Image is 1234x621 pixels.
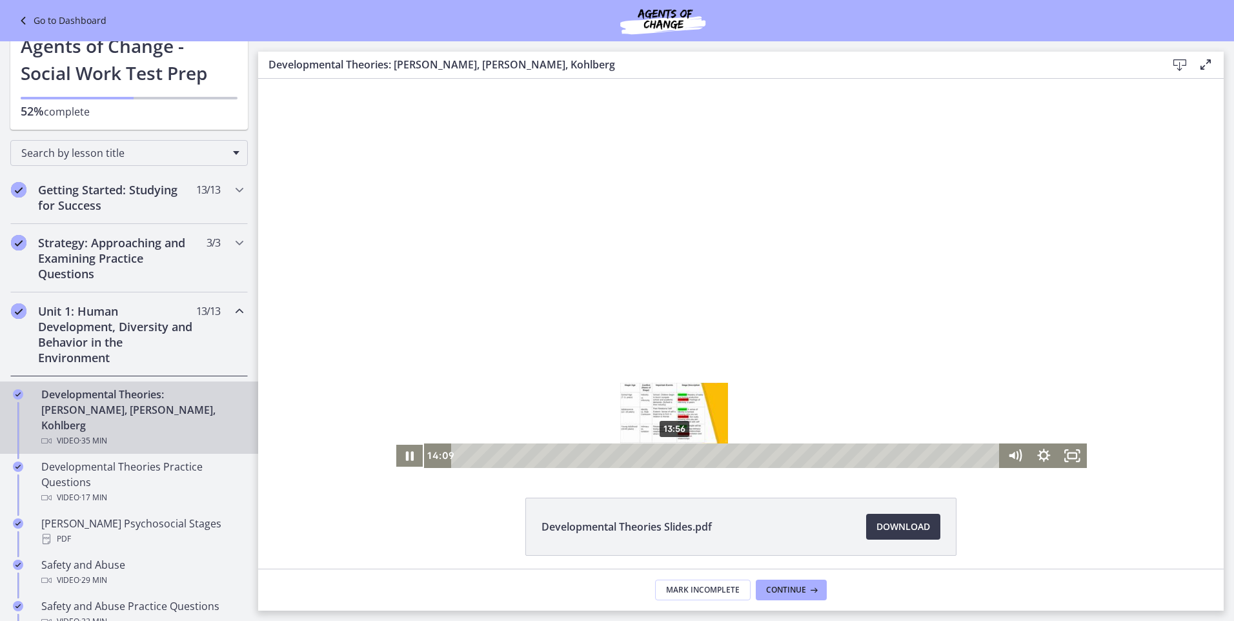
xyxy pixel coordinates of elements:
span: Developmental Theories Slides.pdf [541,519,712,534]
i: Completed [13,518,23,529]
i: Completed [11,182,26,198]
div: Video [41,490,243,505]
span: Mark Incomplete [666,585,740,595]
span: Search by lesson title [21,146,227,160]
div: Developmental Theories: [PERSON_NAME], [PERSON_NAME], Kohlberg [41,387,243,449]
img: Agents of Change [585,5,740,36]
i: Completed [13,601,23,611]
span: · 17 min [79,490,107,505]
button: Mute [742,365,771,389]
div: Safety and Abuse [41,557,243,588]
i: Completed [13,560,23,570]
a: Go to Dashboard [15,13,106,28]
span: Continue [766,585,806,595]
h2: Getting Started: Studying for Success [38,182,196,213]
div: Video [41,573,243,588]
span: · 29 min [79,573,107,588]
i: Completed [11,303,26,319]
p: complete [21,103,238,119]
div: [PERSON_NAME] Psychosocial Stages [41,516,243,547]
span: 52% [21,103,44,119]
div: PDF [41,531,243,547]
button: Mark Incomplete [655,580,751,600]
h3: Developmental Theories: [PERSON_NAME], [PERSON_NAME], Kohlberg [268,57,1146,72]
i: Completed [11,235,26,250]
h2: Unit 1: Human Development, Diversity and Behavior in the Environment [38,303,196,365]
button: Fullscreen [800,365,829,389]
span: 13 / 13 [196,303,220,319]
button: Show settings menu [771,365,800,389]
iframe: Video Lesson [258,79,1224,468]
span: 3 / 3 [207,235,220,250]
div: Video [41,433,243,449]
i: Completed [13,389,23,400]
span: · 35 min [79,433,107,449]
i: Completed [13,462,23,472]
div: Developmental Theories Practice Questions [41,459,243,505]
span: 13 / 13 [196,182,220,198]
div: Search by lesson title [10,140,248,166]
a: Download [866,514,940,540]
button: Continue [756,580,827,600]
h1: Agents of Change - Social Work Test Prep [21,32,238,87]
h2: Strategy: Approaching and Examining Practice Questions [38,235,196,281]
span: Download [876,519,930,534]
